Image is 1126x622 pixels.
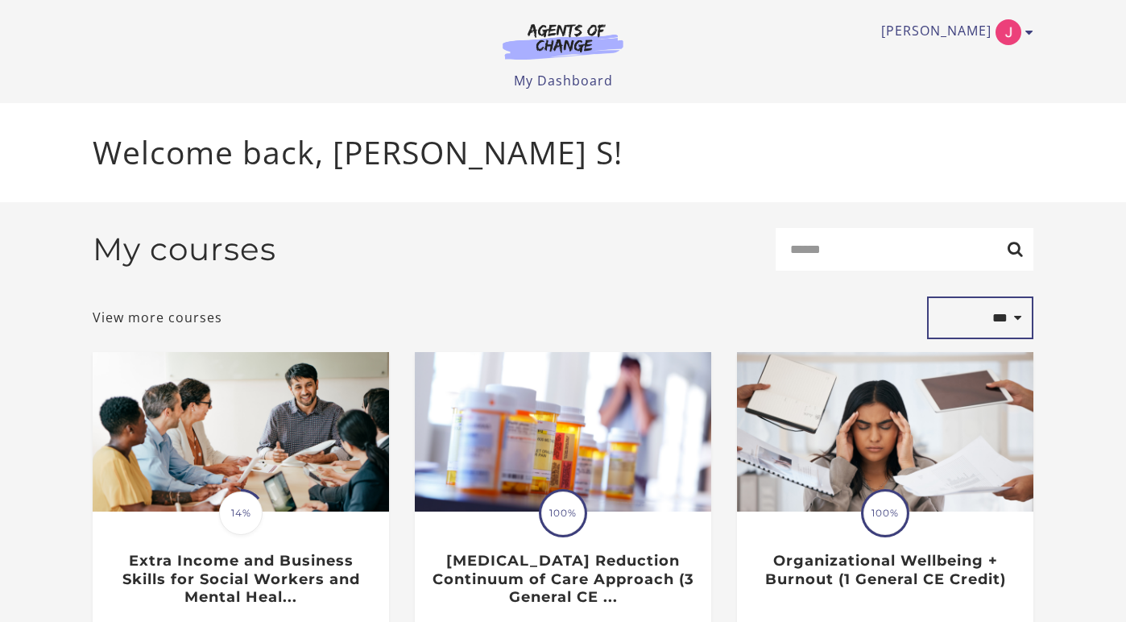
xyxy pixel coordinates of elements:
[541,491,585,535] span: 100%
[110,552,371,607] h3: Extra Income and Business Skills for Social Workers and Mental Heal...
[486,23,640,60] img: Agents of Change Logo
[93,308,222,327] a: View more courses
[514,72,613,89] a: My Dashboard
[881,19,1025,45] a: Toggle menu
[219,491,263,535] span: 14%
[754,552,1016,588] h3: Organizational Wellbeing + Burnout (1 General CE Credit)
[93,230,276,268] h2: My courses
[93,129,1033,176] p: Welcome back, [PERSON_NAME] S!
[432,552,693,607] h3: [MEDICAL_DATA] Reduction Continuum of Care Approach (3 General CE ...
[863,491,907,535] span: 100%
